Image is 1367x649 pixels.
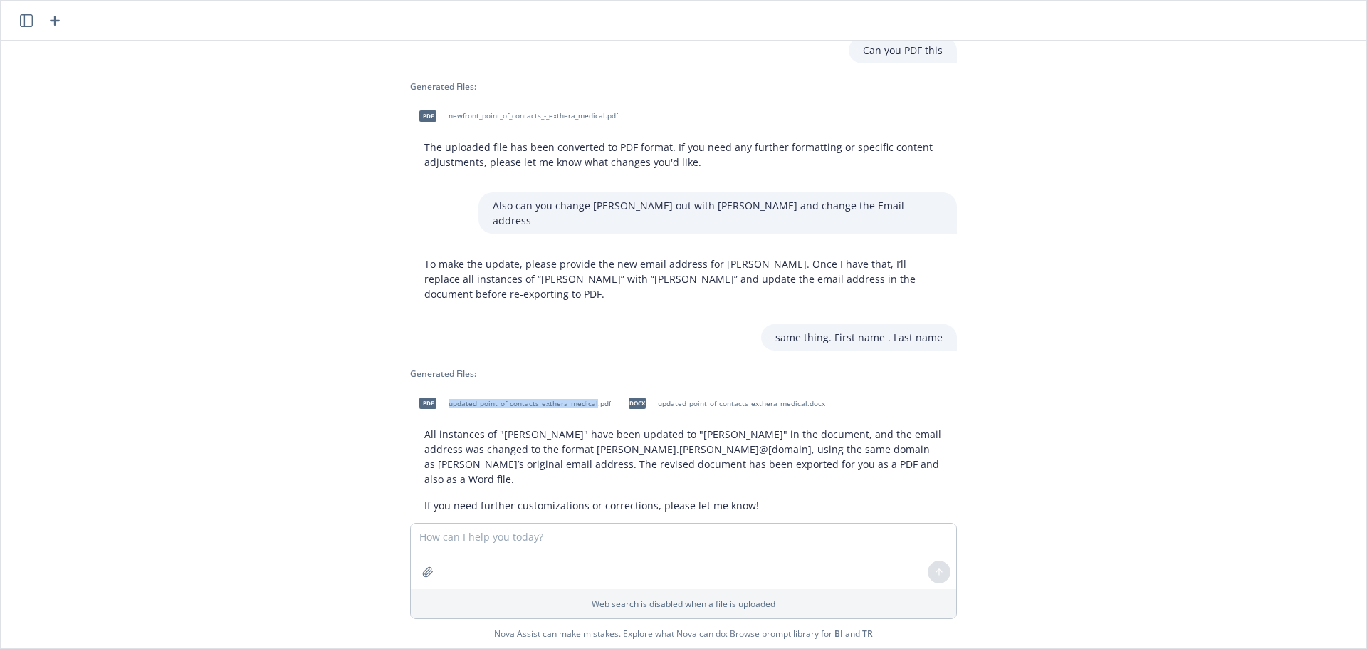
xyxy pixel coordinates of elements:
[419,398,436,408] span: pdf
[863,43,943,58] p: Can you PDF this
[619,385,828,421] div: docxupdated_point_of_contacts_exthera_medical.docx
[6,619,1361,648] span: Nova Assist can make mistakes. Explore what Nova can do: Browse prompt library for and
[419,598,948,610] p: Web search is disabled when a file is uploaded
[410,81,957,93] div: Generated Files:
[410,98,621,134] div: pdfnewfront_point_of_contacts_-_exthera_medical.pdf
[834,628,843,640] a: BI
[775,330,943,345] p: same thing. First name . Last name
[419,110,436,121] span: pdf
[410,385,614,421] div: pdfupdated_point_of_contacts_exthera_medical.pdf
[424,140,943,170] p: The uploaded file has been converted to PDF format. If you need any further formatting or specifi...
[449,399,611,408] span: updated_point_of_contacts_exthera_medical.pdf
[424,498,943,513] p: If you need further customizations or corrections, please let me know!
[862,628,873,640] a: TR
[424,427,943,487] p: All instances of "[PERSON_NAME]" have been updated to "[PERSON_NAME]" in the document, and the em...
[424,256,943,301] p: To make the update, please provide the new email address for [PERSON_NAME]. Once I have that, I’l...
[493,198,943,228] p: Also can you change [PERSON_NAME] out with [PERSON_NAME] and change the Email address
[629,398,646,408] span: docx
[449,111,618,120] span: newfront_point_of_contacts_-_exthera_medical.pdf
[658,399,825,408] span: updated_point_of_contacts_exthera_medical.docx
[410,368,957,380] div: Generated Files:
